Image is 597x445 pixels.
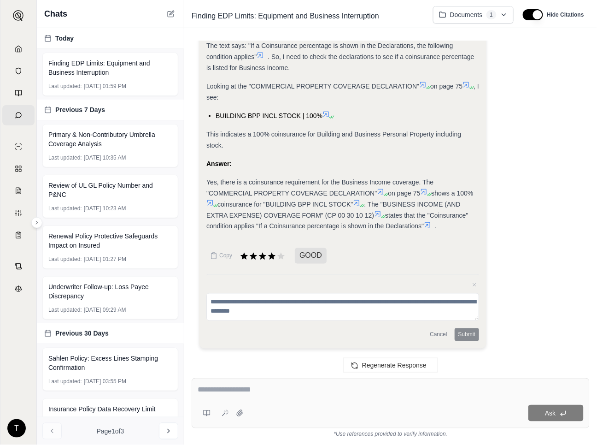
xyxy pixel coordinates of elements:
[48,255,82,263] span: Last updated:
[450,10,483,19] span: Documents
[206,42,453,60] span: The text says: "If a Coinsurance percentage is shown in the Declarations, the following condition...
[165,8,176,19] button: New Chat
[9,6,28,25] button: Expand sidebar
[206,247,236,265] button: Copy
[217,201,353,208] span: coinsurance for "BUILDING BPP INCL STOCK"
[2,203,35,223] a: Custom Report
[7,419,26,438] div: T
[2,136,35,157] a: Single Policy
[48,83,82,90] span: Last updated:
[2,105,35,125] a: Chat
[48,154,82,161] span: Last updated:
[216,112,322,119] span: BUILDING BPP INCL STOCK | 100%
[48,378,82,385] span: Last updated:
[48,205,82,212] span: Last updated:
[2,83,35,103] a: Prompt Library
[97,427,124,436] span: Page 1 of 3
[2,39,35,59] a: Home
[84,154,126,161] span: [DATE] 10:35 AM
[55,105,105,114] span: Previous 7 Days
[84,205,126,212] span: [DATE] 10:23 AM
[426,328,451,341] button: Cancel
[55,34,74,43] span: Today
[188,9,426,24] div: Edit Title
[206,201,461,219] span: . The "BUSINESS INCOME (AND EXTRA EXPENSE) COVERAGE FORM" (CP 00 30 10 12)
[206,212,468,230] span: states that the "Coinsurance" condition applies "If a Coinsurance percentage is shown in the Decl...
[431,190,473,197] span: shows a 100%
[486,10,497,19] span: 1
[31,217,42,228] button: Expand sidebar
[206,53,474,71] span: . So, I need to check the declarations to see if a coinsurance percentage is listed for Business ...
[2,225,35,245] a: Coverage Table
[219,252,232,260] span: Copy
[430,83,462,90] span: on page 75
[545,409,556,417] span: Ask
[295,248,327,264] span: GOOD
[84,255,126,263] span: [DATE] 01:27 PM
[2,61,35,81] a: Documents Vault
[48,231,172,250] span: Renewal Policy Protective Safeguards Impact on Insured
[206,160,232,167] strong: Answer:
[44,7,67,20] span: Chats
[48,59,172,77] span: Finding EDP Limits: Equipment and Business Interruption
[2,159,35,179] a: Policy Comparisons
[55,329,109,338] span: Previous 30 Days
[362,362,427,369] span: Regenerate Response
[188,9,383,24] span: Finding EDP Limits: Equipment and Business Interruption
[84,83,126,90] span: [DATE] 01:59 PM
[2,181,35,201] a: Claim Coverage
[2,279,35,299] a: Legal Search Engine
[206,83,419,90] span: Looking at the "COMMERCIAL PROPERTY COVERAGE DECLARATION"
[48,130,172,148] span: Primary & Non-Contributory Umbrella Coverage Analysis
[388,190,420,197] span: on page 75
[433,6,514,24] button: Documents1
[528,405,584,421] button: Ask
[84,306,126,314] span: [DATE] 09:29 AM
[192,428,590,438] div: *Use references provided to verify information.
[206,83,479,101] span: , I see:
[13,10,24,21] img: Expand sidebar
[48,181,172,199] span: Review of UL GL Policy Number and P&NC
[84,378,126,385] span: [DATE] 03:55 PM
[343,358,438,373] button: Regenerate Response
[48,306,82,314] span: Last updated:
[48,354,172,372] span: Sahlen Policy: Excess Lines Stamping Confirmation
[2,256,35,277] a: Contract Analysis
[206,131,461,149] span: This indicates a 100% coinsurance for Building and Business Personal Property including stock.
[435,223,437,230] span: .
[547,11,584,18] span: Hide Citations
[206,178,433,197] span: Yes, there is a coinsurance requirement for the Business Income coverage. The "COMMERCIAL PROPERT...
[48,282,172,301] span: Underwriter Follow-up: Loss Payee Discrepancy
[48,404,156,414] span: Insurance Policy Data Recovery Limit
